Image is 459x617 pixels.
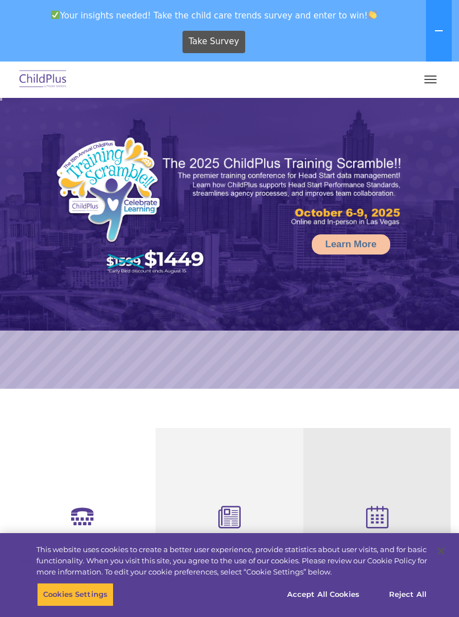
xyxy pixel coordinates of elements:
[51,11,59,19] img: ✅
[312,234,390,255] a: Learn More
[189,32,239,51] span: Take Survey
[37,582,114,606] button: Cookies Settings
[368,11,377,19] img: 👏
[182,31,246,53] a: Take Survey
[4,4,424,26] span: Your insights needed! Take the child care trends survey and enter to win!
[17,67,69,93] img: ChildPlus by Procare Solutions
[36,544,427,577] div: This website uses cookies to create a better user experience, provide statistics about user visit...
[281,582,366,606] button: Accept All Cookies
[429,539,453,563] button: Close
[373,582,443,606] button: Reject All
